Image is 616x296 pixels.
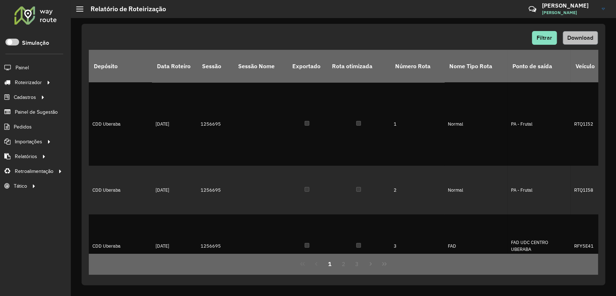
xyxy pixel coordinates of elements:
span: Tático [14,182,27,190]
button: 2 [337,257,350,271]
span: [PERSON_NAME] [542,9,596,16]
th: Número Rota [390,50,444,82]
th: Depósito [89,50,152,82]
h3: [PERSON_NAME] [542,2,596,9]
td: [DATE] [152,82,197,166]
td: CDD Uberaba [89,214,152,277]
button: Next Page [364,257,377,271]
td: 1256695 [197,166,233,214]
th: Sessão [197,50,233,82]
td: [DATE] [152,166,197,214]
button: 3 [350,257,364,271]
th: Rota otimizada [327,50,390,82]
span: Painel [16,64,29,71]
span: Retroalimentação [15,167,53,175]
span: Importações [15,138,42,145]
td: PA - Frutal [507,82,571,166]
button: 1 [323,257,337,271]
td: 1 [390,82,444,166]
th: Veículo [571,50,607,82]
td: 1256695 [197,82,233,166]
td: 1256695 [197,214,233,277]
td: Normal [444,82,507,166]
label: Simulação [22,39,49,47]
h2: Relatório de Roteirização [83,5,166,13]
td: PA - Frutal [507,166,571,214]
button: Download [563,31,598,45]
td: FAD [444,214,507,277]
td: 3 [390,214,444,277]
td: FAD UDC CENTRO UBERABA [507,214,571,277]
th: Data Roteiro [152,50,197,82]
span: Download [567,35,593,41]
th: Nome Tipo Rota [444,50,507,82]
th: Exportado [287,50,327,82]
button: Filtrar [532,31,557,45]
span: Cadastros [14,93,36,101]
td: 2 [390,166,444,214]
td: CDD Uberaba [89,166,152,214]
span: Painel de Sugestão [15,108,58,116]
button: Last Page [377,257,391,271]
td: RFY5E41 [571,214,607,277]
td: CDD Uberaba [89,82,152,166]
span: Pedidos [14,123,32,131]
span: Relatórios [15,153,37,160]
span: Roteirizador [15,79,42,86]
td: Normal [444,166,507,214]
a: Contato Rápido [525,1,540,17]
th: Sessão Nome [233,50,287,82]
td: RTQ1I58 [571,166,607,214]
th: Ponto de saída [507,50,571,82]
td: RTQ1I52 [571,82,607,166]
td: [DATE] [152,214,197,277]
span: Filtrar [537,35,552,41]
